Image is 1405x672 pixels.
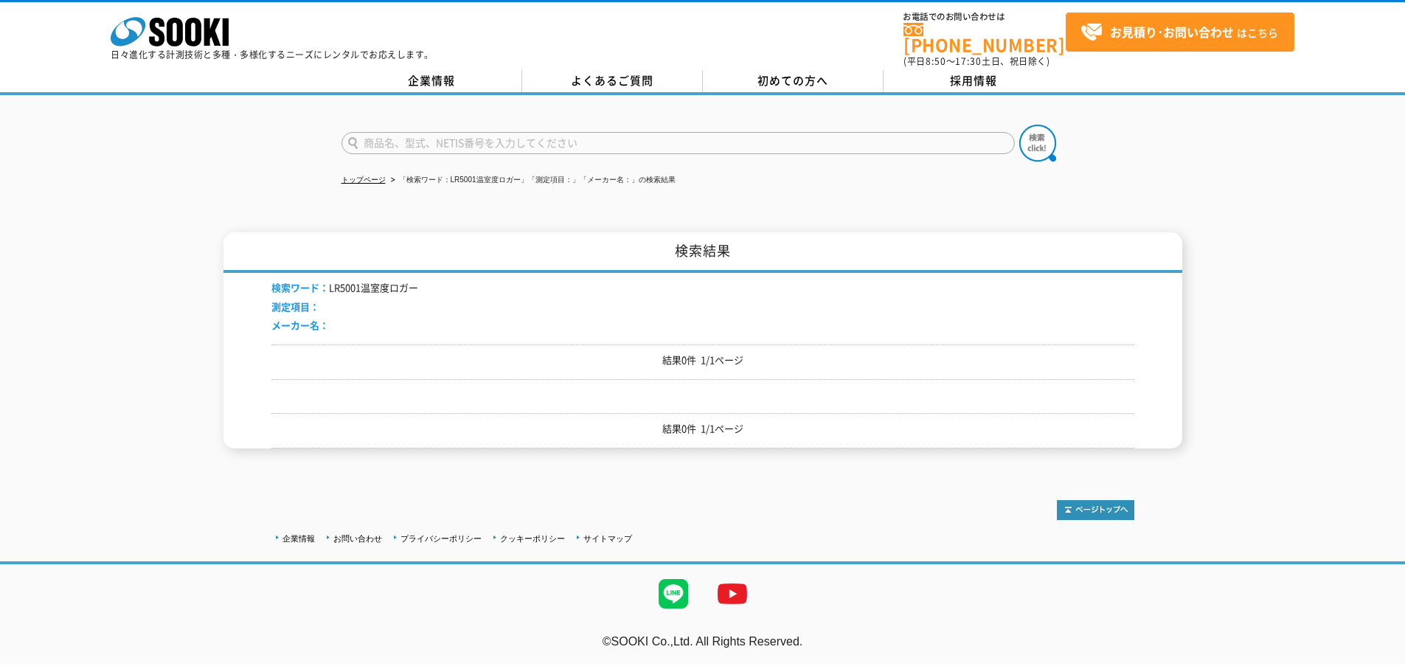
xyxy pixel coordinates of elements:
a: 企業情報 [341,70,522,92]
p: 結果0件 1/1ページ [271,353,1134,368]
a: プライバシーポリシー [400,534,482,543]
input: 商品名、型式、NETIS番号を入力してください [341,132,1015,154]
span: (平日 ～ 土日、祝日除く) [903,55,1050,68]
img: btn_search.png [1019,125,1056,162]
span: 17:30 [955,55,982,68]
a: 初めての方へ [703,70,884,92]
span: はこちら [1080,21,1278,44]
a: 企業情報 [282,534,315,543]
a: お見積り･お問い合わせはこちら [1066,13,1294,52]
a: テストMail [1348,650,1405,662]
span: 8:50 [926,55,946,68]
img: トップページへ [1057,500,1134,520]
li: LR5001温室度ロガー [271,280,418,296]
li: 「検索ワード：LR5001温室度ロガー」「測定項目：」「メーカー名：」の検索結果 [388,173,676,188]
span: 測定項目： [271,299,319,314]
span: 検索ワード： [271,280,329,294]
a: クッキーポリシー [500,534,565,543]
a: サイトマップ [583,534,632,543]
a: 採用情報 [884,70,1064,92]
h1: 検索結果 [223,232,1182,273]
span: メーカー名： [271,318,329,332]
a: よくあるご質問 [522,70,703,92]
span: 初めての方へ [757,72,828,89]
a: トップページ [341,176,386,184]
a: お問い合わせ [333,534,382,543]
p: 結果0件 1/1ページ [271,421,1134,437]
img: YouTube [703,564,762,623]
strong: お見積り･お問い合わせ [1110,23,1234,41]
span: お電話でのお問い合わせは [903,13,1066,21]
a: [PHONE_NUMBER] [903,23,1066,53]
img: LINE [644,564,703,623]
p: 日々進化する計測技術と多種・多様化するニーズにレンタルでお応えします。 [111,50,434,59]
